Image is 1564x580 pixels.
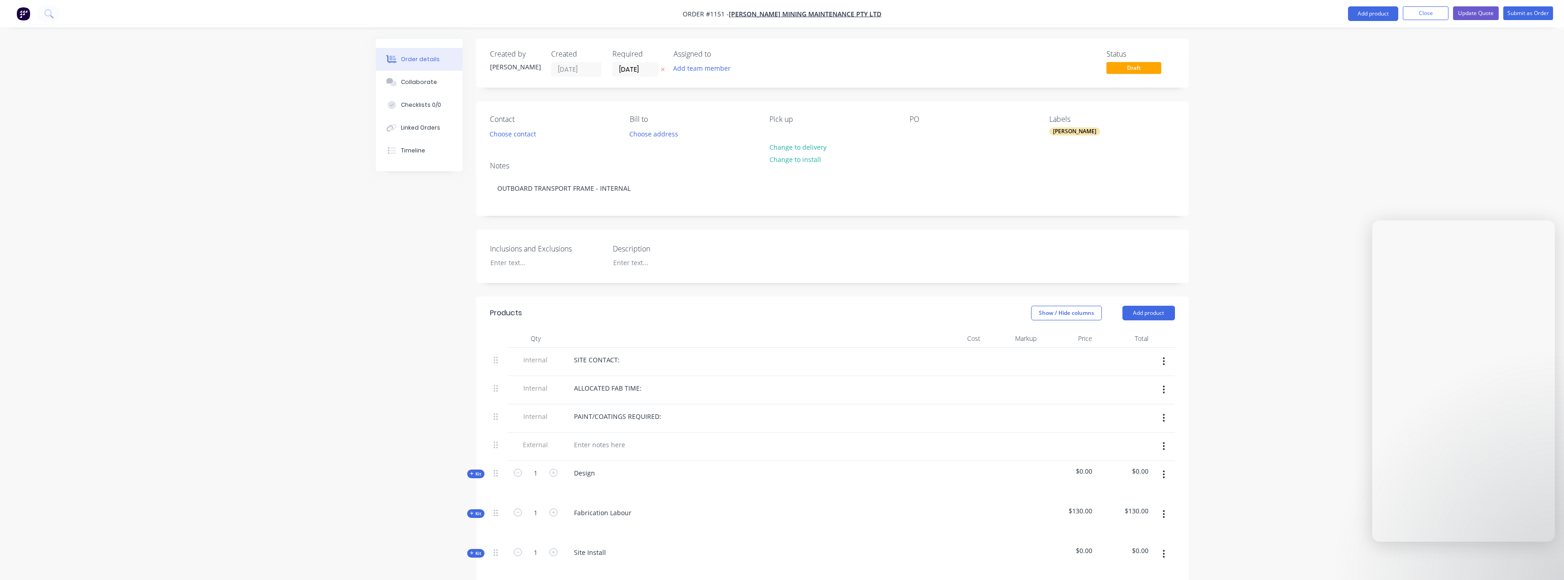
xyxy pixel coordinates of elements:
div: [PERSON_NAME] [490,62,540,72]
div: Bill to [630,115,755,124]
iframe: Intercom live chat [1533,549,1555,571]
span: $130.00 [1044,506,1093,516]
iframe: Intercom live chat [1372,220,1555,542]
div: Linked Orders [401,124,440,132]
div: Required [612,50,663,58]
span: External [512,440,559,449]
button: Close [1403,6,1448,20]
span: Internal [512,383,559,393]
div: [PERSON_NAME] [1049,127,1100,136]
button: Change to install [764,153,826,166]
div: Products [490,308,522,319]
div: Design [567,466,602,480]
button: Add product [1122,306,1175,320]
span: Order #1151 - [683,10,729,18]
button: Checklists 0/0 [376,94,463,116]
div: ALLOCATED FAB TIME: [567,381,649,395]
div: Fabrication Labour [567,506,639,519]
div: Assigned to [674,50,765,58]
span: Internal [512,355,559,365]
button: Choose address [625,127,683,140]
div: Qty [508,329,563,348]
div: Order details [401,55,440,63]
div: PAINT/COATINGS REQUIRED: [567,410,669,423]
div: Checklists 0/0 [401,101,441,109]
div: Created by [490,50,540,58]
div: Site Install [567,546,613,559]
button: Add team member [674,62,736,74]
div: Timeline [401,146,425,155]
div: Price [1040,329,1096,348]
div: OUTBOARD TRANSPORT FRAME - INTERNAL [490,174,1175,202]
div: Status [1106,50,1175,58]
button: Collaborate [376,71,463,94]
span: $0.00 [1100,546,1148,555]
span: Draft [1106,62,1161,73]
button: Timeline [376,139,463,162]
span: $130.00 [1100,506,1148,516]
button: Kit [467,549,484,558]
button: Linked Orders [376,116,463,139]
button: Add product [1348,6,1398,21]
img: Factory [16,7,30,21]
div: Markup [984,329,1040,348]
div: Notes [490,162,1175,170]
div: Total [1096,329,1152,348]
label: Inclusions and Exclusions [490,243,604,254]
div: Created [551,50,601,58]
span: $0.00 [1044,546,1093,555]
div: Labels [1049,115,1174,124]
button: Order details [376,48,463,71]
button: Change to delivery [764,141,831,153]
span: $0.00 [1100,466,1148,476]
div: Pick up [769,115,895,124]
button: Kit [467,470,484,478]
button: Add team member [668,62,735,74]
label: Description [613,243,727,254]
span: Internal [512,412,559,421]
span: Kit [470,510,482,517]
button: Show / Hide columns [1031,306,1102,320]
div: SITE CONTACT: [567,353,627,366]
span: Kit [470,470,482,477]
button: Kit [467,509,484,518]
button: Choose contact [484,127,541,140]
div: Collaborate [401,78,437,86]
button: Update Quote [1453,6,1499,20]
div: PO [910,115,1035,124]
div: Cost [928,329,985,348]
span: Kit [470,550,482,557]
a: [PERSON_NAME] Mining Maintenance Pty Ltd [729,10,881,18]
div: Contact [490,115,615,124]
button: Submit as Order [1503,6,1553,20]
span: $0.00 [1044,466,1093,476]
